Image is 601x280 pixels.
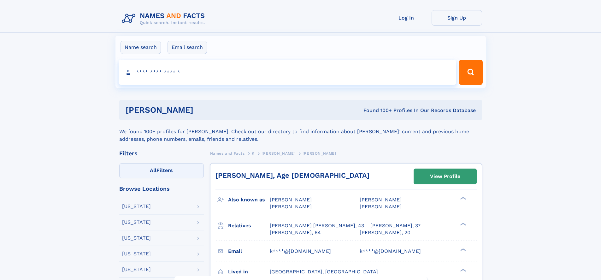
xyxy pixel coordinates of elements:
[122,251,151,256] div: [US_STATE]
[262,151,295,156] span: [PERSON_NAME]
[270,204,312,210] span: [PERSON_NAME]
[360,229,410,236] a: [PERSON_NAME], 20
[119,60,457,85] input: search input
[459,247,466,252] div: ❯
[414,169,476,184] a: View Profile
[459,60,482,85] button: Search Button
[459,268,466,272] div: ❯
[228,246,270,257] h3: Email
[119,163,204,178] label: Filters
[119,120,482,143] div: We found 100+ profiles for [PERSON_NAME]. Check out our directory to find information about [PERS...
[252,151,255,156] span: K
[121,41,161,54] label: Name search
[122,235,151,241] div: [US_STATE]
[430,169,460,184] div: View Profile
[210,149,245,157] a: Names and Facts
[381,10,432,26] a: Log In
[228,220,270,231] h3: Relatives
[270,269,378,275] span: [GEOGRAPHIC_DATA], [GEOGRAPHIC_DATA]
[150,167,156,173] span: All
[360,197,402,203] span: [PERSON_NAME]
[459,196,466,200] div: ❯
[119,186,204,192] div: Browse Locations
[126,106,279,114] h1: [PERSON_NAME]
[252,149,255,157] a: K
[228,194,270,205] h3: Also known as
[270,222,364,229] a: [PERSON_NAME] [PERSON_NAME], 43
[278,107,476,114] div: Found 100+ Profiles In Our Records Database
[303,151,336,156] span: [PERSON_NAME]
[270,197,312,203] span: [PERSON_NAME]
[122,204,151,209] div: [US_STATE]
[215,171,369,179] a: [PERSON_NAME], Age [DEMOGRAPHIC_DATA]
[122,267,151,272] div: [US_STATE]
[360,204,402,210] span: [PERSON_NAME]
[432,10,482,26] a: Sign Up
[370,222,421,229] a: [PERSON_NAME], 37
[270,229,321,236] a: [PERSON_NAME], 64
[228,266,270,277] h3: Lived in
[122,220,151,225] div: [US_STATE]
[119,151,204,156] div: Filters
[119,10,210,27] img: Logo Names and Facts
[459,222,466,226] div: ❯
[168,41,207,54] label: Email search
[262,149,295,157] a: [PERSON_NAME]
